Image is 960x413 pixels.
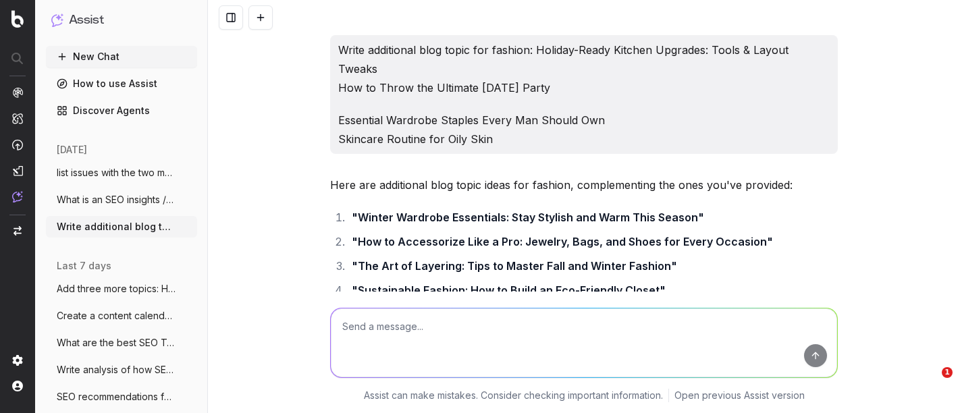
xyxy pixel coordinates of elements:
[46,216,197,238] button: Write additional blog topic for fashion:
[11,10,24,28] img: Botify logo
[352,235,773,248] strong: "How to Accessorize Like a Pro: Jewelry, Bags, and Shoes for Every Occasion"
[57,282,176,296] span: Add three more topics: Holiday-Ready Kit
[352,283,666,297] strong: "Sustainable Fashion: How to Build an Eco-Friendly Closet"
[57,336,176,350] span: What are the best SEO Topics for blog ar
[51,13,63,26] img: Assist
[46,189,197,211] button: What is an SEO insights / news / competi
[46,305,197,327] button: Create a content calendar using trends &
[46,359,197,381] button: Write analysis of how SEO copy block per
[14,226,22,236] img: Switch project
[12,191,23,202] img: Assist
[338,111,830,148] p: Essential Wardrobe Staples Every Man Should Own Skincare Routine for Oily Skin
[12,381,23,391] img: My account
[352,211,704,224] strong: "Winter Wardrobe Essentials: Stay Stylish and Warm This Season"
[12,165,23,176] img: Studio
[46,162,197,184] button: list issues with the two meta titles: A
[46,278,197,300] button: Add three more topics: Holiday-Ready Kit
[338,40,830,97] p: Write additional blog topic for fashion: Holiday-Ready Kitchen Upgrades: Tools & Layout Tweaks Ho...
[69,11,104,30] h1: Assist
[57,363,176,377] span: Write analysis of how SEO copy block per
[674,389,805,402] a: Open previous Assist version
[12,139,23,150] img: Activation
[12,355,23,366] img: Setting
[57,220,176,233] span: Write additional blog topic for fashion:
[57,193,176,206] span: What is an SEO insights / news / competi
[46,100,197,121] a: Discover Agents
[12,87,23,98] img: Analytics
[352,259,677,273] strong: "The Art of Layering: Tips to Master Fall and Winter Fashion"
[57,309,176,323] span: Create a content calendar using trends &
[46,386,197,408] button: SEO recommendations for article: Santa
[330,175,838,194] p: Here are additional blog topic ideas for fashion, complementing the ones you've provided:
[364,389,663,402] p: Assist can make mistakes. Consider checking important information.
[46,332,197,354] button: What are the best SEO Topics for blog ar
[46,46,197,67] button: New Chat
[57,259,111,273] span: last 7 days
[57,390,176,404] span: SEO recommendations for article: Santa
[51,11,192,30] button: Assist
[12,113,23,124] img: Intelligence
[57,143,87,157] span: [DATE]
[46,73,197,94] a: How to use Assist
[57,166,176,180] span: list issues with the two meta titles: A
[942,367,953,378] span: 1
[914,367,946,400] iframe: Intercom live chat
